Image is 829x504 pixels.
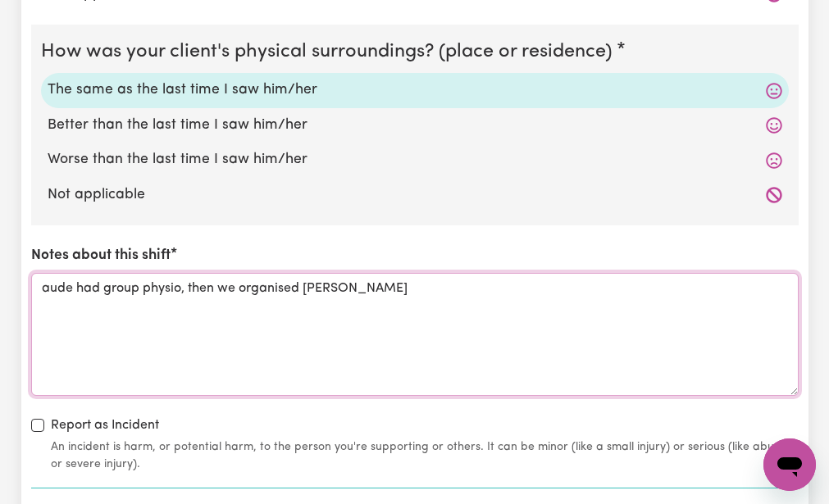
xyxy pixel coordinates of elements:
[48,79,782,101] label: The same as the last time I saw him/her
[51,438,799,473] small: An incident is harm, or potential harm, to the person you're supporting or others. It can be mino...
[31,273,799,396] textarea: aude had group physio, then we organised [PERSON_NAME]
[41,38,619,66] legend: How was your client's physical surroundings? (place or residence)
[48,149,782,170] label: Worse than the last time I saw him/her
[48,115,782,136] label: Better than the last time I saw him/her
[48,184,782,206] label: Not applicable
[31,245,171,266] label: Notes about this shift
[763,438,816,491] iframe: Button to launch messaging window
[51,415,159,435] label: Report as Incident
